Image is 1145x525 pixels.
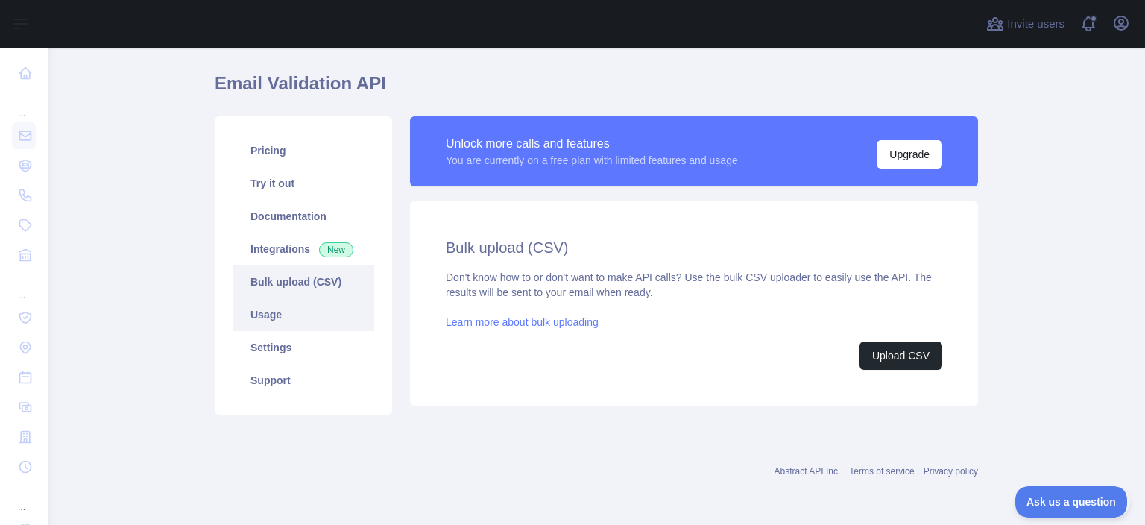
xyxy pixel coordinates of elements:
[446,135,738,153] div: Unlock more calls and features
[924,466,978,477] a: Privacy policy
[215,72,978,107] h1: Email Validation API
[446,270,942,370] div: Don't know how to or don't want to make API calls? Use the bulk CSV uploader to easily use the AP...
[775,466,841,477] a: Abstract API Inc.
[446,153,738,168] div: You are currently on a free plan with limited features and usage
[877,140,942,169] button: Upgrade
[446,316,599,328] a: Learn more about bulk uploading
[983,12,1067,36] button: Invite users
[233,364,374,397] a: Support
[1015,486,1130,518] iframe: Toggle Customer Support
[12,89,36,119] div: ...
[859,342,942,370] button: Upload CSV
[12,271,36,301] div: ...
[849,466,914,477] a: Terms of service
[233,233,374,265] a: Integrations New
[319,242,353,257] span: New
[233,200,374,233] a: Documentation
[446,237,942,258] h2: Bulk upload (CSV)
[12,483,36,513] div: ...
[233,134,374,167] a: Pricing
[233,298,374,331] a: Usage
[233,331,374,364] a: Settings
[233,167,374,200] a: Try it out
[1007,16,1064,33] span: Invite users
[233,265,374,298] a: Bulk upload (CSV)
